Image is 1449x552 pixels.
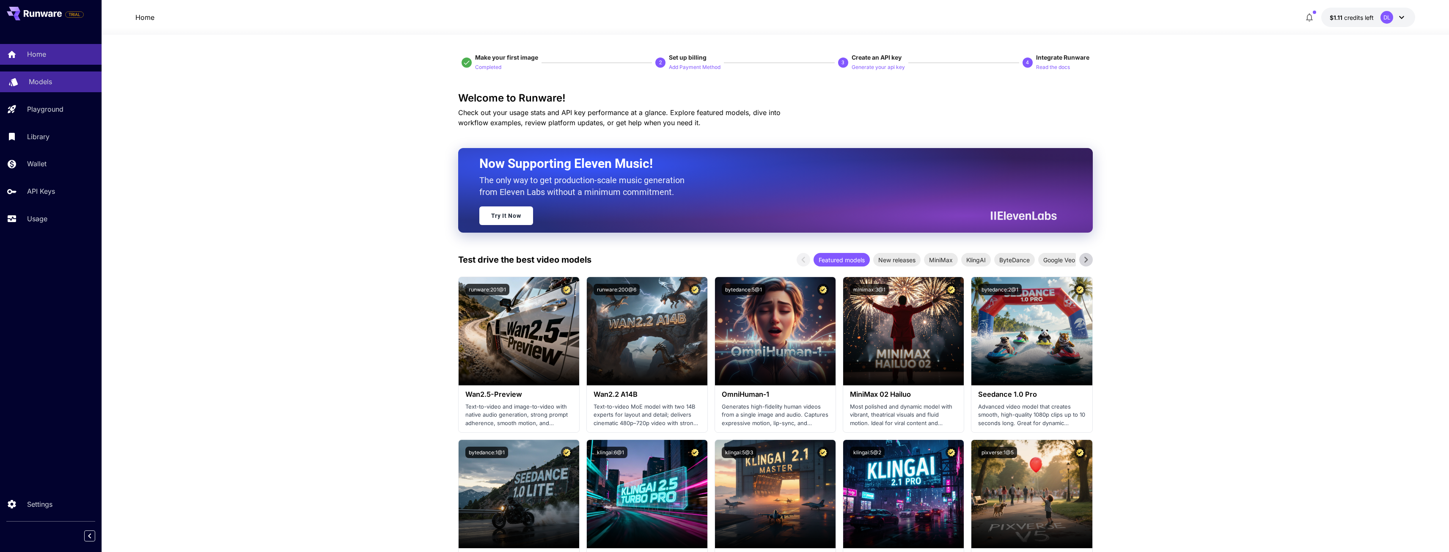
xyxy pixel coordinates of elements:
[587,440,707,548] img: alt
[84,530,95,541] button: Collapse sidebar
[1380,11,1393,24] div: DL
[978,403,1085,428] p: Advanced video model that creates smooth, high-quality 1080p clips up to 10 seconds long. Great f...
[475,62,501,72] button: Completed
[689,284,701,295] button: Certified Model – Vetted for best performance and includes a commercial license.
[850,447,885,458] button: klingai:5@2
[135,12,154,22] nav: breadcrumb
[817,447,829,458] button: Certified Model – Vetted for best performance and includes a commercial license.
[65,9,84,19] span: Add your payment card to enable full platform functionality.
[27,186,55,196] p: API Keys
[479,174,691,198] p: The only way to get production-scale music generation from Eleven Labs without a minimum commitment.
[27,214,47,224] p: Usage
[814,253,870,266] div: Featured models
[561,447,572,458] button: Certified Model – Vetted for best performance and includes a commercial license.
[594,403,701,428] p: Text-to-video MoE model with two 14B experts for layout and detail; delivers cinematic 480p–720p ...
[850,284,889,295] button: minimax:3@1
[873,253,921,266] div: New releases
[465,390,572,398] h3: Wan2.5-Preview
[1038,255,1080,264] span: Google Veo
[978,447,1017,458] button: pixverse:1@5
[1038,253,1080,266] div: Google Veo
[459,277,579,385] img: alt
[561,284,572,295] button: Certified Model – Vetted for best performance and includes a commercial license.
[817,284,829,295] button: Certified Model – Vetted for best performance and includes a commercial license.
[1321,8,1415,27] button: $1.105DL
[659,59,662,66] p: 2
[814,255,870,264] span: Featured models
[594,284,640,295] button: runware:200@6
[843,277,964,385] img: alt
[873,255,921,264] span: New releases
[850,403,957,428] p: Most polished and dynamic model with vibrant, theatrical visuals and fluid motion. Ideal for vira...
[458,92,1093,104] h3: Welcome to Runware!
[669,54,707,61] span: Set up billing
[459,440,579,548] img: alt
[1036,54,1089,61] span: Integrate Runware
[924,253,958,266] div: MiniMax
[669,63,720,71] p: Add Payment Method
[1330,14,1344,21] span: $1.11
[852,62,905,72] button: Generate your api key
[1026,59,1029,66] p: 4
[715,440,836,548] img: alt
[852,63,905,71] p: Generate your api key
[1074,447,1086,458] button: Certified Model – Vetted for best performance and includes a commercial license.
[27,132,49,142] p: Library
[475,63,501,71] p: Completed
[135,12,154,22] a: Home
[66,11,83,18] span: TRIAL
[978,390,1085,398] h3: Seedance 1.0 Pro
[961,255,991,264] span: KlingAI
[669,62,720,72] button: Add Payment Method
[1036,62,1070,72] button: Read the docs
[27,104,63,114] p: Playground
[479,156,1050,172] h2: Now Supporting Eleven Music!
[978,284,1022,295] button: bytedance:2@1
[994,255,1035,264] span: ByteDance
[961,253,991,266] div: KlingAI
[27,499,52,509] p: Settings
[843,440,964,548] img: alt
[722,447,756,458] button: klingai:5@3
[971,277,1092,385] img: alt
[1074,284,1086,295] button: Certified Model – Vetted for best performance and includes a commercial license.
[946,447,957,458] button: Certified Model – Vetted for best performance and includes a commercial license.
[852,54,902,61] span: Create an API key
[841,59,844,66] p: 3
[1036,63,1070,71] p: Read the docs
[689,447,701,458] button: Certified Model – Vetted for best performance and includes a commercial license.
[722,390,829,398] h3: OmniHuman‑1
[475,54,538,61] span: Make your first image
[27,49,46,59] p: Home
[465,447,508,458] button: bytedance:1@1
[458,108,781,127] span: Check out your usage stats and API key performance at a glance. Explore featured models, dive int...
[465,403,572,428] p: Text-to-video and image-to-video with native audio generation, strong prompt adherence, smooth mo...
[715,277,836,385] img: alt
[924,255,958,264] span: MiniMax
[1330,13,1374,22] div: $1.105
[594,447,627,458] button: klingai:6@1
[850,390,957,398] h3: MiniMax 02 Hailuo
[946,284,957,295] button: Certified Model – Vetted for best performance and includes a commercial license.
[722,284,765,295] button: bytedance:5@1
[91,528,102,544] div: Collapse sidebar
[994,253,1035,266] div: ByteDance
[465,284,509,295] button: runware:201@1
[479,206,533,225] a: Try It Now
[971,440,1092,548] img: alt
[458,253,591,266] p: Test drive the best video models
[594,390,701,398] h3: Wan2.2 A14B
[587,277,707,385] img: alt
[27,159,47,169] p: Wallet
[29,77,52,87] p: Models
[722,403,829,428] p: Generates high-fidelity human videos from a single image and audio. Captures expressive motion, l...
[1344,14,1374,21] span: credits left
